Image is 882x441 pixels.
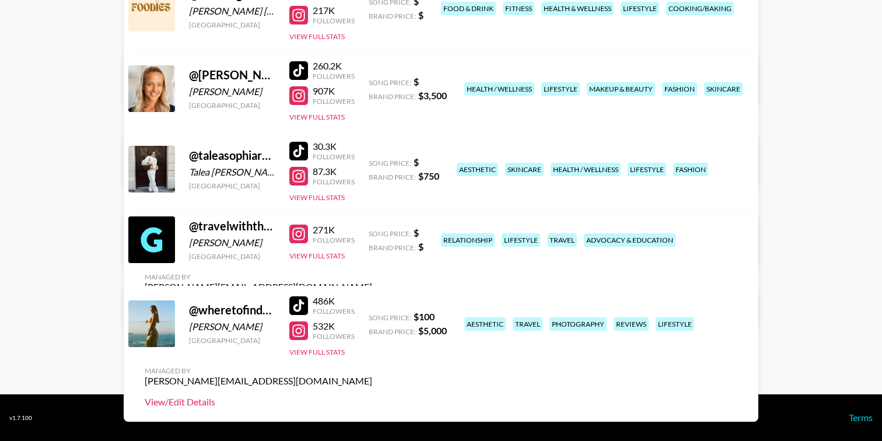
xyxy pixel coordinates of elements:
[313,236,355,244] div: Followers
[313,295,355,307] div: 486K
[313,5,355,16] div: 217K
[547,233,577,247] div: travel
[551,163,621,176] div: health / wellness
[662,82,697,96] div: fashion
[145,272,372,281] div: Managed By
[656,317,694,331] div: lifestyle
[414,227,419,238] strong: $
[464,82,534,96] div: health / wellness
[502,233,540,247] div: lifestyle
[289,251,345,260] button: View Full Stats
[418,90,447,101] strong: $ 3,500
[614,317,649,331] div: reviews
[313,97,355,106] div: Followers
[704,82,743,96] div: skincare
[9,414,32,422] div: v 1.7.100
[289,32,345,41] button: View Full Stats
[369,78,411,87] span: Song Price:
[441,2,496,15] div: food & drink
[189,20,275,29] div: [GEOGRAPHIC_DATA]
[189,237,275,249] div: [PERSON_NAME]
[369,229,411,238] span: Song Price:
[289,113,345,121] button: View Full Stats
[369,12,416,20] span: Brand Price:
[313,177,355,186] div: Followers
[313,60,355,72] div: 260.2K
[369,327,416,336] span: Brand Price:
[189,148,275,163] div: @ taleasophiarogel
[189,336,275,345] div: [GEOGRAPHIC_DATA]
[673,163,708,176] div: fashion
[189,252,275,261] div: [GEOGRAPHIC_DATA]
[189,321,275,332] div: [PERSON_NAME]
[418,170,439,181] strong: $ 750
[145,375,372,387] div: [PERSON_NAME][EMAIL_ADDRESS][DOMAIN_NAME]
[587,82,655,96] div: makeup & beauty
[418,241,423,252] strong: $
[145,281,372,293] div: [PERSON_NAME][EMAIL_ADDRESS][DOMAIN_NAME]
[189,5,275,17] div: [PERSON_NAME] [PERSON_NAME]
[189,181,275,190] div: [GEOGRAPHIC_DATA]
[584,233,675,247] div: advocacy & education
[369,173,416,181] span: Brand Price:
[414,311,435,322] strong: $ 100
[666,2,734,15] div: cooking/baking
[441,233,495,247] div: relationship
[503,2,534,15] div: fitness
[849,412,873,423] a: Terms
[313,141,355,152] div: 30.3K
[414,76,419,87] strong: $
[464,317,506,331] div: aesthetic
[541,82,580,96] div: lifestyle
[313,72,355,80] div: Followers
[189,303,275,317] div: @ wheretofindme
[457,163,498,176] div: aesthetic
[513,317,542,331] div: travel
[145,366,372,375] div: Managed By
[369,313,411,322] span: Song Price:
[549,317,607,331] div: photography
[289,193,345,202] button: View Full Stats
[189,86,275,97] div: [PERSON_NAME]
[418,9,423,20] strong: $
[414,156,419,167] strong: $
[505,163,544,176] div: skincare
[189,166,275,178] div: Talea [PERSON_NAME]
[313,224,355,236] div: 271K
[541,2,614,15] div: health & wellness
[313,85,355,97] div: 907K
[369,92,416,101] span: Brand Price:
[289,348,345,356] button: View Full Stats
[189,68,275,82] div: @ [PERSON_NAME]
[369,243,416,252] span: Brand Price:
[313,332,355,341] div: Followers
[313,307,355,316] div: Followers
[628,163,666,176] div: lifestyle
[313,152,355,161] div: Followers
[189,219,275,233] div: @ travelwiththecrows
[369,159,411,167] span: Song Price:
[189,101,275,110] div: [GEOGRAPHIC_DATA]
[313,16,355,25] div: Followers
[418,325,447,336] strong: $ 5,000
[313,166,355,177] div: 87.3K
[621,2,659,15] div: lifestyle
[313,320,355,332] div: 532K
[145,396,372,408] a: View/Edit Details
